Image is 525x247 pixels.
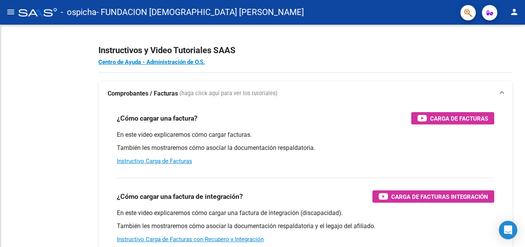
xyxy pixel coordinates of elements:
[98,43,513,58] h2: Instructivos y Video Tutoriales SAAS
[510,7,519,17] mat-icon: person
[117,158,192,165] a: Instructivo Carga de Facturas
[179,89,277,98] span: (haga click aquí para ver los tutoriales)
[117,191,243,202] h3: ¿Cómo cargar una factura de integración?
[61,4,96,21] span: - ospicha
[117,131,494,139] p: En este video explicaremos cómo cargar facturas.
[117,113,198,124] h3: ¿Cómo cargar una factura?
[98,81,513,106] mat-expansion-panel-header: Comprobantes / Facturas (haga click aquí para ver los tutoriales)
[372,190,494,203] button: Carga de Facturas Integración
[117,209,494,217] p: En este video explicaremos cómo cargar una factura de integración (discapacidad).
[6,7,15,17] mat-icon: menu
[411,112,494,124] button: Carga de Facturas
[117,144,494,152] p: También les mostraremos cómo asociar la documentación respaldatoria.
[117,236,264,243] a: Instructivo Carga de Facturas con Recupero x Integración
[96,4,304,21] span: - FUNDACION [DEMOGRAPHIC_DATA] [PERSON_NAME]
[430,114,488,123] span: Carga de Facturas
[117,222,494,230] p: También les mostraremos cómo asociar la documentación respaldatoria y el legajo del afiliado.
[391,192,488,202] span: Carga de Facturas Integración
[98,59,205,66] a: Centro de Ayuda - Administración de O.S.
[499,221,517,239] div: Open Intercom Messenger
[108,89,178,98] strong: Comprobantes / Facturas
